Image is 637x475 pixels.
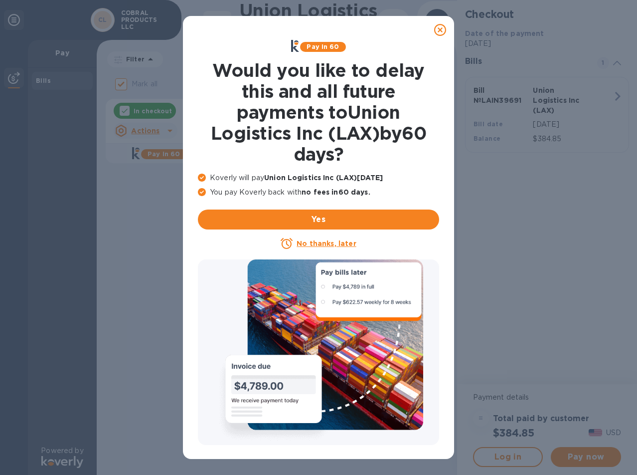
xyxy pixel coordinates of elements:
u: No thanks, later [297,239,356,247]
span: Yes [206,214,431,226]
b: no fees in 60 days . [302,188,370,196]
b: Pay in 60 [307,43,339,50]
p: You pay Koverly back with [198,187,439,198]
h1: Would you like to delay this and all future payments to Union Logistics Inc (LAX) by 60 days ? [198,60,439,165]
p: Koverly will pay [198,173,439,183]
b: Union Logistics Inc (LAX) [DATE] [264,174,383,182]
button: Yes [198,210,439,230]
